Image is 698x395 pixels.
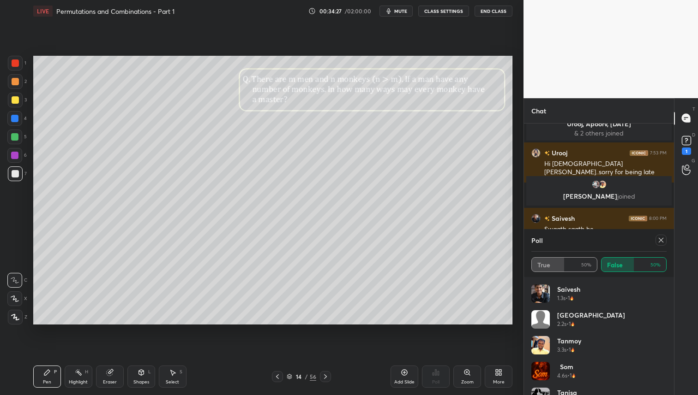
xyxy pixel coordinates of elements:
[54,370,57,374] div: P
[566,294,568,302] h5: •
[531,148,541,157] img: 50e253b4c1824c41bc3973cc18f1b3e4.jpg
[8,310,27,324] div: Z
[544,216,550,221] img: no-rating-badge.077c3623.svg
[148,370,151,374] div: L
[692,106,695,112] p: T
[544,151,550,156] img: no-rating-badge.077c3623.svg
[649,215,667,221] div: 8:00 PM
[566,320,569,328] h5: •
[531,284,550,303] img: 503e5d0cea7546479addea22a27c17d6.jpg
[566,346,569,354] h5: •
[85,370,88,374] div: H
[103,380,117,384] div: Eraser
[544,159,667,177] div: Hi [DEMOGRAPHIC_DATA] [PERSON_NAME]..sorry for being late
[572,373,576,378] img: streak-poll-icon.44701ccd.svg
[629,215,647,221] img: iconic-dark.1390631f.png
[33,6,53,17] div: LIVE
[569,346,571,354] h5: 1
[692,157,695,164] p: G
[557,294,566,302] h5: 1.3s
[166,380,179,384] div: Select
[294,374,303,379] div: 14
[7,273,27,288] div: C
[557,320,566,328] h5: 2.2s
[598,180,607,189] img: 62fe4ec7f6c9428d8965c6beff304db3.jpg
[557,310,625,320] h4: [GEOGRAPHIC_DATA]
[43,380,51,384] div: Pen
[570,296,574,301] img: streak-poll-icon.44701ccd.svg
[630,150,648,155] img: iconic-dark.1390631f.png
[394,8,407,14] span: mute
[180,370,182,374] div: S
[532,130,666,137] p: & 2 others joined
[418,6,469,17] button: CLASS SETTINGS
[475,6,512,17] button: End Class
[532,120,666,128] p: Urooj, Apoorv, [DATE]
[69,380,88,384] div: Highlight
[550,148,567,158] h6: Urooj
[591,180,601,189] img: cfcacfa8f6384b8c85ac858217f4b376.jpg
[394,380,415,384] div: Add Slide
[493,380,505,384] div: More
[133,380,149,384] div: Shapes
[56,7,174,16] h4: Permutations and Combinations - Part 1
[531,284,667,395] div: grid
[531,310,550,329] img: default.png
[557,346,566,354] h5: 3.3s
[567,371,570,380] h5: •
[524,99,554,123] p: Chat
[305,374,308,379] div: /
[461,380,474,384] div: Zoom
[571,322,575,326] img: streak-poll-icon.44701ccd.svg
[568,294,570,302] h5: 1
[8,166,27,181] div: 7
[571,348,575,352] img: streak-poll-icon.44701ccd.svg
[531,362,550,380] img: ee1066797c1b4cb0b161379ce5a6ddb9.jpg
[379,6,413,17] button: mute
[569,320,571,328] h5: 1
[7,111,27,126] div: 4
[557,371,567,380] h5: 4.6s
[310,372,316,381] div: 56
[531,236,543,245] h4: Poll
[8,74,27,89] div: 2
[524,124,674,325] div: grid
[531,213,541,223] img: 503e5d0cea7546479addea22a27c17d6.jpg
[557,362,576,371] h4: som
[531,336,550,354] img: 62fe4ec7f6c9428d8965c6beff304db3.jpg
[8,93,27,107] div: 3
[550,213,575,223] h6: Saivesh
[557,336,581,346] h4: Tanmoy
[617,192,635,200] span: joined
[570,371,572,380] h5: 1
[7,130,27,144] div: 5
[692,131,695,138] p: D
[682,147,691,155] div: 1
[544,225,667,234] div: Swaath saath he
[557,284,580,294] h4: Saivesh
[7,291,27,306] div: X
[532,193,666,200] p: [PERSON_NAME]
[7,148,27,163] div: 6
[8,56,26,71] div: 1
[650,150,667,155] div: 7:53 PM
